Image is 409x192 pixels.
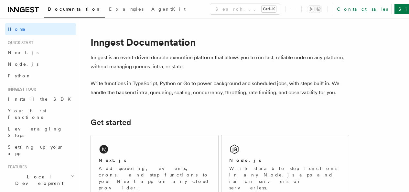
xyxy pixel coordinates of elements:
[8,50,38,55] span: Next.js
[8,26,26,32] span: Home
[5,171,76,189] button: Local Development
[5,58,76,70] a: Node.js
[229,157,261,164] h2: Node.js
[105,2,147,17] a: Examples
[5,23,76,35] a: Home
[210,4,280,14] button: Search...Ctrl+K
[99,157,126,164] h2: Next.js
[307,5,322,13] button: Toggle dark mode
[91,36,349,48] h1: Inngest Documentation
[5,105,76,123] a: Your first Functions
[229,165,341,191] p: Write durable step functions in any Node.js app and run on servers or serverless.
[5,164,27,170] span: Features
[5,40,33,45] span: Quick start
[8,96,75,102] span: Install the SDK
[8,108,46,120] span: Your first Functions
[262,6,276,12] kbd: Ctrl+K
[151,6,186,12] span: AgentKit
[147,2,189,17] a: AgentKit
[5,93,76,105] a: Install the SDK
[5,123,76,141] a: Leveraging Steps
[44,2,105,18] a: Documentation
[48,6,101,12] span: Documentation
[8,62,38,67] span: Node.js
[91,118,131,127] a: Get started
[91,79,349,97] p: Write functions in TypeScript, Python or Go to power background and scheduled jobs, with steps bu...
[5,141,76,159] a: Setting up your app
[8,73,31,78] span: Python
[5,70,76,82] a: Python
[91,53,349,71] p: Inngest is an event-driven durable execution platform that allows you to run fast, reliable code ...
[8,126,62,138] span: Leveraging Steps
[8,144,63,156] span: Setting up your app
[109,6,144,12] span: Examples
[5,47,76,58] a: Next.js
[5,87,36,92] span: Inngest tour
[5,174,70,186] span: Local Development
[99,165,210,191] p: Add queueing, events, crons, and step functions to your Next app on any cloud provider.
[333,4,392,14] a: Contact sales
